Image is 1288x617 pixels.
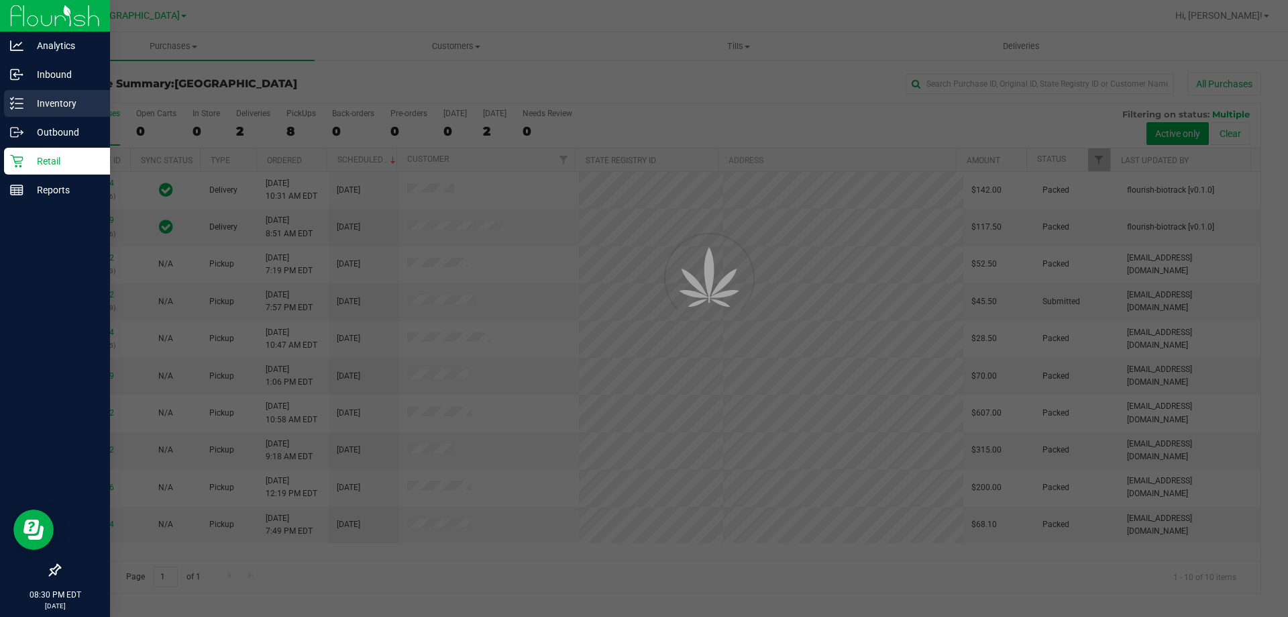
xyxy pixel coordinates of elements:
[10,154,23,168] inline-svg: Retail
[13,510,54,550] iframe: Resource center
[6,589,104,601] p: 08:30 PM EDT
[23,38,104,54] p: Analytics
[10,126,23,139] inline-svg: Outbound
[10,39,23,52] inline-svg: Analytics
[10,97,23,110] inline-svg: Inventory
[6,601,104,611] p: [DATE]
[23,182,104,198] p: Reports
[23,66,104,83] p: Inbound
[10,68,23,81] inline-svg: Inbound
[23,153,104,169] p: Retail
[23,95,104,111] p: Inventory
[10,183,23,197] inline-svg: Reports
[23,124,104,140] p: Outbound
